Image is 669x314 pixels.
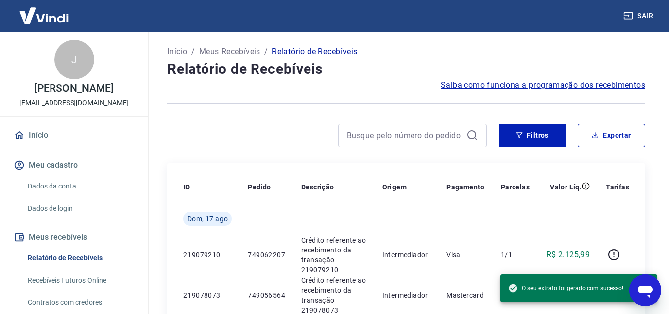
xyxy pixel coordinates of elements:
p: / [191,46,195,58]
p: Descrição [301,182,334,192]
a: Dados de login [24,198,136,219]
div: J [54,40,94,79]
button: Meu cadastro [12,154,136,176]
p: / [264,46,268,58]
span: O seu extrato foi gerado com sucesso! [508,283,623,293]
input: Busque pelo número do pedido [347,128,463,143]
h4: Relatório de Recebíveis [167,60,645,79]
span: Dom, 17 ago [187,214,228,224]
p: Origem [382,182,407,192]
p: Mastercard [446,290,485,300]
p: Visa [446,250,485,260]
iframe: Botão para abrir a janela de mensagens [629,274,661,306]
button: Exportar [578,124,645,147]
p: [EMAIL_ADDRESS][DOMAIN_NAME] [19,98,129,108]
a: Meus Recebíveis [199,46,260,58]
p: Pagamento [446,182,485,192]
p: Crédito referente ao recebimento da transação 219079210 [301,235,366,275]
p: Relatório de Recebíveis [272,46,357,58]
p: ID [183,182,190,192]
p: [PERSON_NAME] [34,83,113,94]
button: Sair [621,7,657,25]
a: Saiba como funciona a programação dos recebimentos [441,79,645,91]
p: Parcelas [501,182,530,192]
p: Valor Líq. [550,182,582,192]
button: Filtros [499,124,566,147]
a: Início [12,125,136,146]
p: 1/1 [501,250,530,260]
img: Vindi [12,0,76,31]
a: Relatório de Recebíveis [24,248,136,268]
p: 749062207 [248,250,285,260]
a: Início [167,46,187,58]
a: Dados da conta [24,176,136,196]
p: R$ 2.125,99 [546,249,590,261]
p: Tarifas [606,182,629,192]
p: Intermediador [382,250,431,260]
a: Contratos com credores [24,292,136,313]
button: Meus recebíveis [12,226,136,248]
p: 219078073 [183,290,232,300]
a: Recebíveis Futuros Online [24,270,136,291]
p: Pedido [248,182,271,192]
p: 219079210 [183,250,232,260]
p: Intermediador [382,290,431,300]
p: 749056564 [248,290,285,300]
